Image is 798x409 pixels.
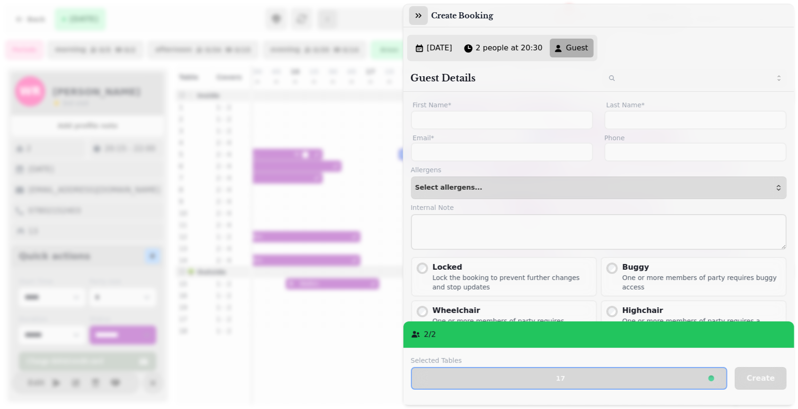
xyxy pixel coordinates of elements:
label: Phone [605,133,787,143]
label: First Name* [411,99,593,111]
p: 2 / 2 [424,329,436,340]
div: One or more members of party requires buggy access [622,273,782,292]
div: Buggy [622,262,782,273]
button: 17 [411,367,728,390]
span: Create [747,375,775,382]
h3: Create Booking [432,10,498,21]
div: Locked [433,262,592,273]
label: Internal Note [411,203,787,212]
label: Email* [411,133,593,143]
h2: Guest Details [411,72,595,85]
div: Lock the booking to prevent further changes and stop updates [433,273,592,292]
label: Selected Tables [411,356,728,365]
div: Highchair [622,305,782,316]
label: Allergens [411,165,787,175]
div: Wheelchair [433,305,592,316]
span: Guest [566,42,588,54]
p: 17 [556,375,565,382]
div: One or more members of party requires a highchair [622,316,782,335]
button: Create [735,367,787,390]
label: Last Name* [605,99,787,111]
button: Select allergens... [411,176,787,199]
span: Select allergens... [415,184,483,192]
span: 2 people at 20:30 [476,42,543,54]
span: [DATE] [427,42,452,54]
div: One or more members of party requires wheelchair access [433,316,592,335]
